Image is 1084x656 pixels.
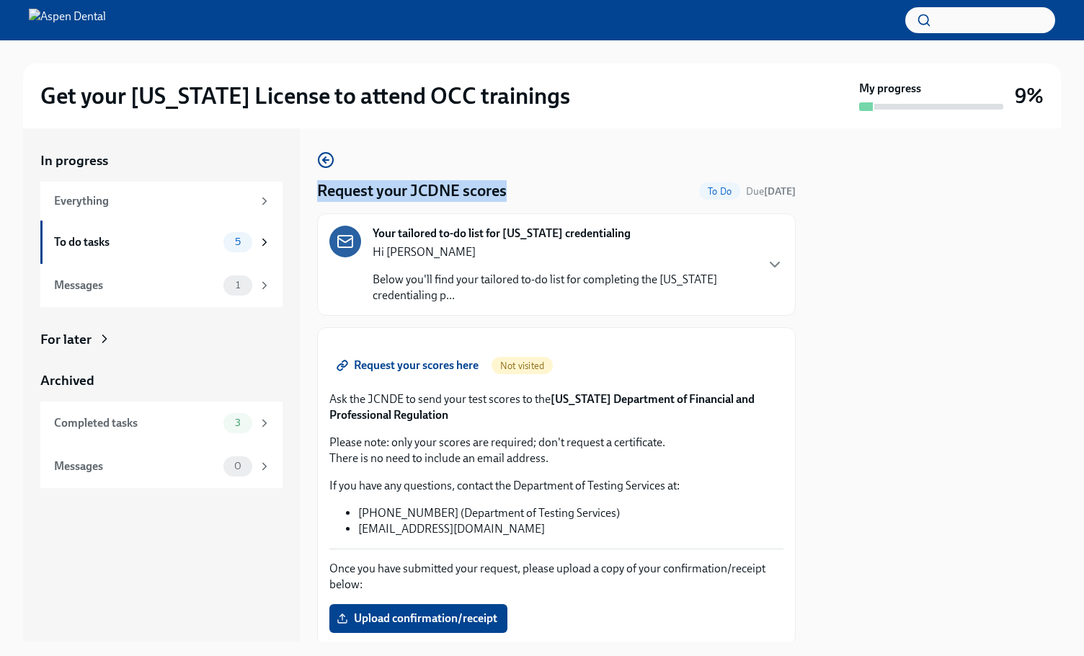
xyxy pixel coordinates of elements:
[699,186,740,197] span: To Do
[54,458,218,474] div: Messages
[358,521,783,537] li: [EMAIL_ADDRESS][DOMAIN_NAME]
[339,611,497,626] span: Upload confirmation/receipt
[40,402,283,445] a: Completed tasks3
[329,604,507,633] label: Upload confirmation/receipt
[373,272,755,303] p: Below you'll find your tailored to-do list for completing the [US_STATE] credentialing p...
[54,415,218,431] div: Completed tasks
[40,182,283,221] a: Everything
[40,371,283,390] a: Archived
[746,185,796,198] span: August 30th, 2025 08:00
[859,81,921,97] strong: My progress
[40,151,283,170] a: In progress
[54,234,218,250] div: To do tasks
[40,330,283,349] a: For later
[373,244,755,260] p: Hi [PERSON_NAME]
[329,435,783,466] p: Please note: only your scores are required; don't request a certificate. There is no need to incl...
[29,9,106,32] img: Aspen Dental
[54,278,218,293] div: Messages
[329,561,783,593] p: Once you have submitted your request, please upload a copy of your confirmation/receipt below:
[1015,83,1044,109] h3: 9%
[746,185,796,198] span: Due
[227,280,249,291] span: 1
[226,461,250,471] span: 0
[226,236,249,247] span: 5
[329,391,783,423] p: Ask the JCNDE to send your test scores to the
[373,226,631,241] strong: Your tailored to-do list for [US_STATE] credentialing
[329,478,783,494] p: If you have any questions, contact the Department of Testing Services at:
[40,81,570,110] h2: Get your [US_STATE] License to attend OCC trainings
[40,330,92,349] div: For later
[40,264,283,307] a: Messages1
[764,185,796,198] strong: [DATE]
[339,358,479,373] span: Request your scores here
[226,417,249,428] span: 3
[40,445,283,488] a: Messages0
[358,505,783,521] li: [PHONE_NUMBER] (Department of Testing Services)
[40,221,283,264] a: To do tasks5
[317,180,507,202] h4: Request your JCDNE scores
[492,360,553,371] span: Not visited
[329,351,489,380] a: Request your scores here
[54,193,252,209] div: Everything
